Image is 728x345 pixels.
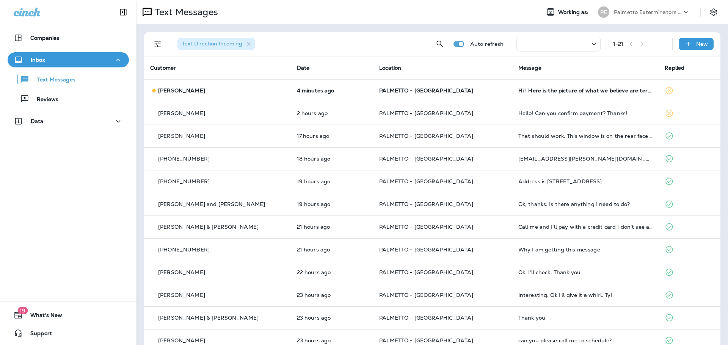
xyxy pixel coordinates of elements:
p: [PHONE_NUMBER] [158,156,210,162]
span: PALMETTO - [GEOGRAPHIC_DATA] [379,269,473,276]
p: Companies [30,35,59,41]
p: [PHONE_NUMBER] [158,247,210,253]
span: PALMETTO - [GEOGRAPHIC_DATA] [379,133,473,139]
p: Aug 13, 2025 02:20 PM [297,201,367,207]
div: asb1954@reagan.com [518,156,653,162]
span: Support [23,330,52,339]
span: PALMETTO - [GEOGRAPHIC_DATA] [379,178,473,185]
p: [PERSON_NAME] [158,110,205,116]
p: Aug 13, 2025 10:51 AM [297,315,367,321]
div: Address is 2585 Seabrook Island Road; Seabrook Island [518,178,653,184]
button: Companies [8,30,129,45]
p: Aug 13, 2025 12:02 PM [297,224,367,230]
span: Replied [665,64,684,71]
button: Collapse Sidebar [113,5,134,20]
p: [PERSON_NAME] and [PERSON_NAME] [158,201,265,207]
div: PE [598,6,609,18]
button: Filters [150,36,165,52]
div: Why I am getting this message [518,247,653,253]
p: [PERSON_NAME] [158,337,205,343]
span: Message [518,64,541,71]
p: Aug 13, 2025 10:55 AM [297,269,367,275]
p: [PERSON_NAME] [158,269,205,275]
span: PALMETTO - [GEOGRAPHIC_DATA] [379,246,473,253]
div: Text Direction:Incoming [177,38,255,50]
span: PALMETTO - [GEOGRAPHIC_DATA] [379,337,473,344]
div: 1 - 21 [613,41,624,47]
div: Ok. I'll check. Thank you [518,269,653,275]
p: Reviews [29,96,58,103]
p: [PERSON_NAME] [158,87,205,94]
p: Aug 13, 2025 10:51 AM [297,337,367,343]
span: Working as: [558,9,590,16]
span: Text Direction : Incoming [182,40,242,47]
span: Date [297,64,310,71]
p: Aug 14, 2025 07:31 AM [297,110,367,116]
button: Settings [707,5,720,19]
button: Data [8,114,129,129]
div: Interesting. Ok I'll give it a whirl. Ty! [518,292,653,298]
button: Inbox [8,52,129,67]
p: Data [31,118,44,124]
span: What's New [23,312,62,321]
p: Aug 14, 2025 09:49 AM [297,87,367,94]
span: PALMETTO - [GEOGRAPHIC_DATA] [379,87,473,94]
button: 19What's New [8,308,129,323]
span: PALMETTO - [GEOGRAPHIC_DATA] [379,223,473,230]
div: Hello! Can you confirm payment? Thanks! [518,110,653,116]
p: New [696,41,708,47]
p: [PERSON_NAME] [158,133,205,139]
div: Hi ! Here is the picture of what we believe are termites. Please tell me how to proceed. Shaun Gi... [518,87,653,94]
span: PALMETTO - [GEOGRAPHIC_DATA] [379,314,473,321]
button: Text Messages [8,71,129,87]
p: Aug 13, 2025 11:54 AM [297,247,367,253]
p: Aug 13, 2025 04:05 PM [297,133,367,139]
span: PALMETTO - [GEOGRAPHIC_DATA] [379,292,473,298]
p: [PHONE_NUMBER] [158,178,210,184]
div: Call me and I'll pay with a credit card I don't see a report of the inspection-can you sent that ... [518,224,653,230]
button: Support [8,326,129,341]
span: Customer [150,64,176,71]
span: 19 [17,307,28,314]
span: PALMETTO - [GEOGRAPHIC_DATA] [379,201,473,208]
span: Location [379,64,401,71]
div: can you please call me to schedule? [518,337,653,343]
p: Aug 13, 2025 02:37 PM [297,178,367,184]
p: Auto refresh [470,41,504,47]
div: Thank you [518,315,653,321]
p: [PERSON_NAME] [158,292,205,298]
button: Reviews [8,91,129,107]
p: Aug 13, 2025 03:48 PM [297,156,367,162]
span: PALMETTO - [GEOGRAPHIC_DATA] [379,155,473,162]
p: [PERSON_NAME] & [PERSON_NAME] [158,315,259,321]
p: [PERSON_NAME] & [PERSON_NAME] [158,224,259,230]
p: Palmetto Exterminators LLC [614,9,682,15]
p: Aug 13, 2025 10:52 AM [297,292,367,298]
p: Text Messages [152,6,218,18]
div: Ok, thanks. Is there anything I need to do? [518,201,653,207]
p: Text Messages [30,76,75,84]
span: PALMETTO - [GEOGRAPHIC_DATA] [379,110,473,117]
button: Search Messages [432,36,447,52]
div: That should work. This window is on the rear face of the house, above the kitchen sink. It is eas... [518,133,653,139]
p: Inbox [31,57,45,63]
